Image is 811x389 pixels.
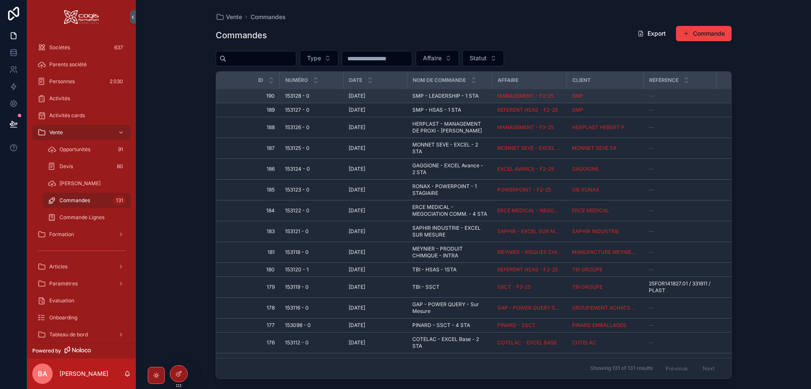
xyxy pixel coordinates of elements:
a: [DATE] [349,339,402,346]
span: Evaluation [49,297,74,304]
span: [DATE] [349,228,365,235]
span: Affaire [423,54,442,62]
span: €900,00 [722,304,775,311]
a: MANUFACTURE MEYNIER SAS [572,249,639,256]
a: MANAGEMENT - F3-25 [497,93,554,99]
span: Vente [226,13,242,21]
span: -- [649,207,654,214]
a: GAGGIONE [572,166,599,172]
a: MONNET SEVE - EXCEL - 2 STA [412,141,487,155]
span: Statut [470,54,487,62]
span: -- [649,228,654,235]
a: TBI GROUPE [572,266,603,273]
a: €524,40 [722,266,775,273]
a: Paramètres [32,276,131,291]
a: 153112 - 0 [285,339,338,346]
span: 189 [226,107,275,113]
span: 188 [226,124,275,131]
a: 153128 - 0 [285,93,338,99]
span: HERPLAST HEBERT P. [572,124,626,131]
span: [DATE] [349,124,365,131]
a: MEYNIER - RISQUES CHIMIQUES [497,249,562,256]
a: 179 [226,284,275,290]
a: €1 916,00 [722,166,775,172]
a: TBI - SSCT [412,284,487,290]
span: 25FOR141827.01 / 331811 / PLAST [649,280,712,294]
span: PINARD - SSCT [497,322,535,329]
span: Sociétés [49,44,70,51]
a: [DATE] [349,304,402,311]
span: [DATE] [349,145,365,152]
a: GROUPEMENT ACHATS PLASTURGIE [572,304,639,311]
a: [DATE] [349,107,402,113]
a: 153127 - 0 [285,107,338,113]
span: -- [649,124,654,131]
a: 153122 - 0 [285,207,338,214]
span: 153112 - 0 [285,339,309,346]
span: Opportunités [59,146,90,153]
a: HERPLAST - MANAGEMENT DE PROXI - [PERSON_NAME] [412,121,487,134]
a: -- [649,166,712,172]
span: [DATE] [349,304,365,311]
span: 187 [226,145,275,152]
button: Select Button [462,50,504,66]
span: Type [307,54,321,62]
span: [DATE] [349,107,365,113]
a: MEYNIER - PRODUIT CHIMIQUE - INTRA [412,245,487,259]
span: 153123 - 0 [285,186,310,193]
a: RONAX - POWERPOINT - 1 STAGIAIRE [412,183,487,197]
a: -- [649,249,712,256]
a: ERCE MEDICAL - NEGOCIATIONS [497,207,562,214]
a: Commandes131 [42,193,131,208]
a: SMP [572,107,639,113]
span: [DATE] [349,266,365,273]
span: 153128 - 0 [285,93,310,99]
span: Commandes [59,197,90,204]
a: 181 [226,249,275,256]
span: 153098 - 0 [285,322,311,329]
span: MANAGEMENT - F3-25 [497,124,554,131]
a: POWERPOINT - F2-25 [497,186,562,193]
div: 637 [112,42,126,53]
a: SAPHIR INDUSTRIE [572,228,619,235]
span: Articles [49,263,68,270]
span: Personnes [49,78,75,85]
span: -- [649,266,654,273]
a: 153119 - 0 [285,284,338,290]
span: 153124 - 0 [285,166,310,172]
span: 153126 - 0 [285,124,310,131]
a: SMP [572,93,583,99]
span: 184 [226,207,275,214]
div: 80 [114,161,126,172]
a: GAGGIONE [572,166,639,172]
a: 153118 - 0 [285,249,338,256]
a: MANAGEMENT - F3-25 [497,93,562,99]
span: €583,00 [722,186,775,193]
a: REFERENT HSAS - F2-25 [497,107,562,113]
span: 153127 - 0 [285,107,310,113]
span: TBI GROUPE [572,284,603,290]
span: -- [649,186,654,193]
a: 185 [226,186,275,193]
span: [DATE] [349,207,365,214]
a: [DATE] [349,186,402,193]
span: 180 [226,266,275,273]
a: EXCEL AVANCE - F2-25 [497,166,562,172]
a: [DATE] [349,284,402,290]
a: [DATE] [349,322,402,329]
a: GAP - POWER QUERY - Sur Mesure [412,301,487,315]
a: €780,00 [722,249,775,256]
span: SMP - HSAS - 1 STA [412,107,461,113]
span: -- [649,249,654,256]
div: scrollable content [27,34,136,343]
span: COTELAC - EXCEL BASE [497,339,557,346]
a: SMP [572,107,583,113]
